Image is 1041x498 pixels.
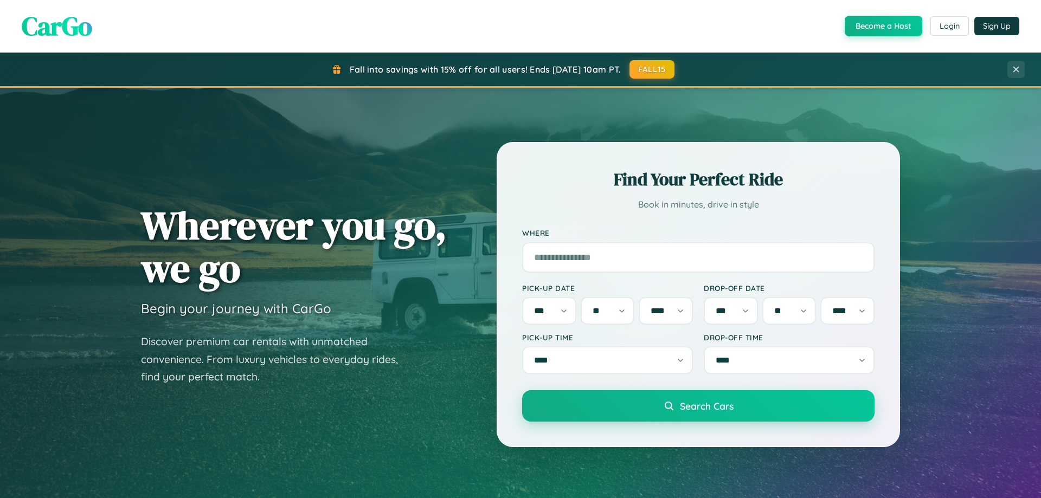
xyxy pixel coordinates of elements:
button: Sign Up [974,17,1019,35]
button: Become a Host [845,16,922,36]
label: Drop-off Date [704,283,875,293]
p: Book in minutes, drive in style [522,197,875,212]
span: Search Cars [680,400,734,412]
h3: Begin your journey with CarGo [141,300,331,316]
h1: Wherever you go, we go [141,204,447,289]
h2: Find Your Perfect Ride [522,167,875,191]
label: Drop-off Time [704,333,875,342]
label: Where [522,229,875,238]
p: Discover premium car rentals with unmatched convenience. From luxury vehicles to everyday rides, ... [141,333,412,386]
button: FALL15 [629,60,675,79]
span: Fall into savings with 15% off for all users! Ends [DATE] 10am PT. [350,64,621,75]
button: Login [930,16,969,36]
span: CarGo [22,8,92,44]
button: Search Cars [522,390,875,422]
label: Pick-up Date [522,283,693,293]
label: Pick-up Time [522,333,693,342]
